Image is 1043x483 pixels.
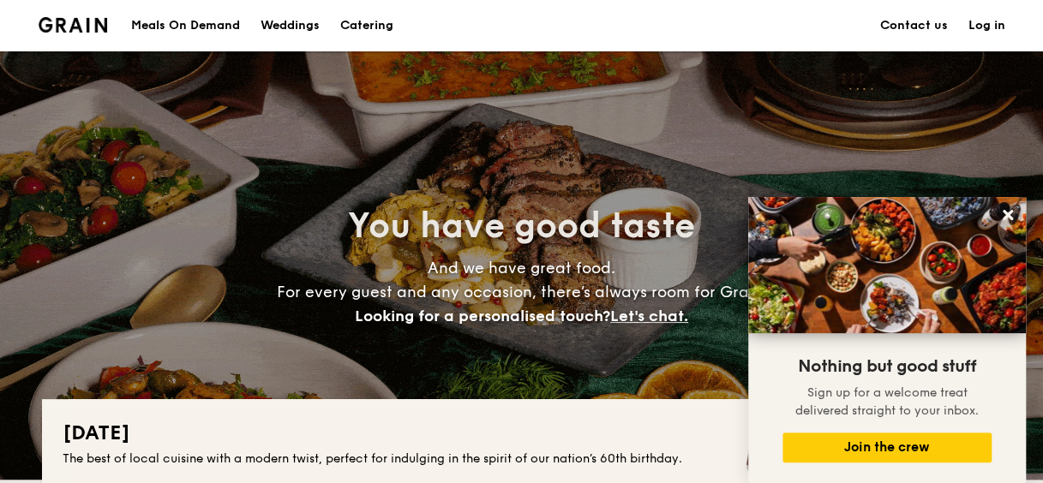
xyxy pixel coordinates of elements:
span: Nothing but good stuff [798,356,976,377]
img: Grain [39,17,108,33]
h2: [DATE] [63,420,981,447]
span: You have good taste [348,206,695,247]
a: Logotype [39,17,108,33]
button: Close [994,201,1022,229]
div: The best of local cuisine with a modern twist, perfect for indulging in the spirit of our nation’... [63,450,981,468]
span: Let's chat. [610,307,688,325]
button: Join the crew [782,432,992,462]
span: Sign up for a welcome treat delivered straight to your inbox. [795,385,979,418]
img: DSC07876-Edit02-Large.jpeg [748,197,1026,333]
span: And we have great food. For every guest and any occasion, there’s always room for Grain. [277,259,767,325]
span: Looking for a personalised touch? [355,307,610,325]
